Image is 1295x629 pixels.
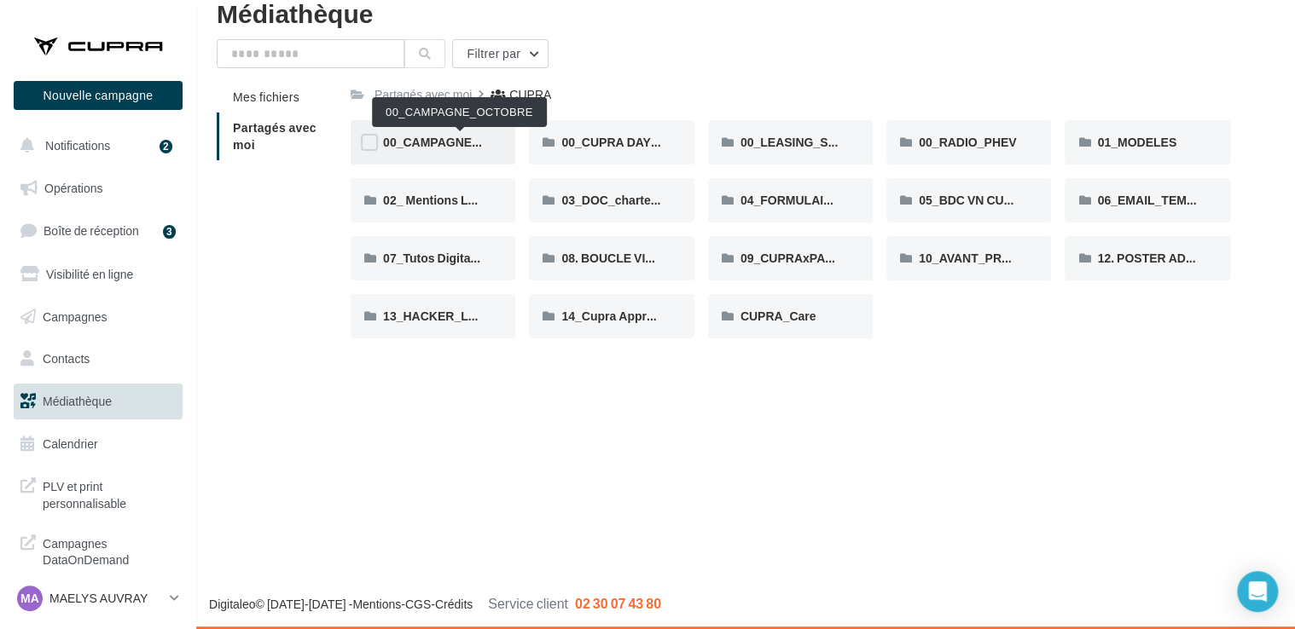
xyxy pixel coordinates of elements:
div: 2 [160,140,172,153]
a: Campagnes [10,299,186,335]
span: 00_LEASING_SOCIAL_ÉLECTRIQUE [740,135,949,149]
span: 05_BDC VN CUPRA [919,193,1029,207]
span: 13_HACKER_LA_PQR [383,309,509,323]
a: Campagnes DataOnDemand [10,525,186,575]
a: PLV et print personnalisable [10,468,186,518]
span: 10_AVANT_PREMIÈRES_CUPRA (VENTES PRIVEES) [919,251,1217,265]
a: Contacts [10,341,186,377]
span: 07_Tutos Digitaleo [383,251,488,265]
span: Service client [488,595,568,611]
span: 01_MODELES [1097,135,1176,149]
a: Boîte de réception3 [10,212,186,249]
button: Nouvelle campagne [14,81,183,110]
span: 00_CAMPAGNE_OCTOBRE [383,135,538,149]
span: © [DATE]-[DATE] - - - [209,597,661,611]
span: MA [20,590,39,607]
button: Filtrer par [452,39,549,68]
a: Médiathèque [10,384,186,419]
span: Médiathèque [43,394,112,408]
span: 09_CUPRAxPADEL [740,251,849,265]
span: Opérations [44,181,102,195]
span: Boîte de réception [44,223,139,238]
div: Partagés avec moi [375,86,472,103]
span: 12. POSTER ADEME [1097,251,1211,265]
span: 14_Cupra Approved_OCCASIONS_GARANTIES [561,309,830,323]
span: Visibilité en ligne [46,267,133,281]
a: Digitaleo [209,597,255,611]
span: 04_FORMULAIRE DES DEMANDES CRÉATIVES [740,193,1008,207]
a: Opérations [10,170,186,206]
span: 02 30 07 43 80 [575,595,661,611]
a: Visibilité en ligne [10,257,186,292]
span: 00_CUPRA DAYS (JPO) [561,135,693,149]
span: CUPRA_Care [740,309,816,323]
span: Partagés avec moi [233,120,316,152]
span: 00_RADIO_PHEV [919,135,1016,149]
span: 02_ Mentions Légales [383,193,505,207]
span: 03_DOC_charte graphique et GUIDELINES [561,193,799,207]
span: Contacts [43,351,90,366]
a: CGS [405,597,431,611]
span: PLV et print personnalisable [43,475,176,511]
a: Mentions [352,597,401,611]
div: Open Intercom Messenger [1237,571,1278,612]
div: CUPRA [509,86,551,103]
a: Crédits [435,597,473,611]
span: 08. BOUCLE VIDEO ECRAN SHOWROOM [561,251,793,265]
span: Notifications [45,138,110,153]
button: Notifications 2 [10,128,179,164]
span: Calendrier [43,436,98,451]
p: MAELYS AUVRAY [49,590,163,607]
span: Campagnes [43,309,107,323]
div: 3 [163,225,176,239]
a: Calendrier [10,426,186,462]
div: 00_CAMPAGNE_OCTOBRE [372,97,547,127]
span: Mes fichiers [233,89,299,104]
span: Campagnes DataOnDemand [43,532,176,568]
a: MA MAELYS AUVRAY [14,582,183,615]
